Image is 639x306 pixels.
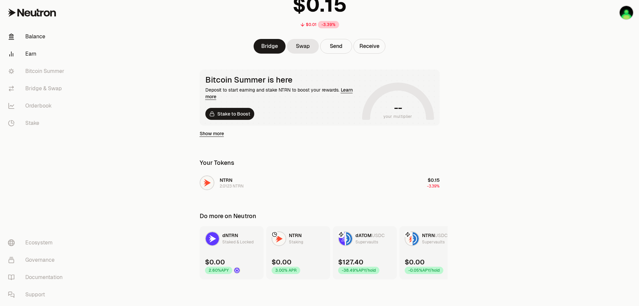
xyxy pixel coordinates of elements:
img: NTRN Logo [272,232,286,245]
a: Bitcoin Summer [3,63,72,80]
div: Supervaults [422,239,445,245]
div: Your Tokens [200,158,234,167]
img: dATOM Logo [339,232,345,245]
span: -3.39% [427,183,440,189]
span: your multiplier [383,113,412,120]
img: dNTRN Logo [206,232,219,245]
a: Bridge & Swap [3,80,72,97]
div: Supervaults [355,239,378,245]
a: Stake [3,115,72,132]
div: $0.00 [405,257,425,267]
img: Equinox [620,6,633,19]
button: Receive [353,39,385,54]
a: Governance [3,251,72,269]
div: 2.60% APY [205,267,232,274]
span: NTRN [220,177,232,183]
a: dNTRN LogodNTRNStaked & Locked$0.002.60%APYDrop [200,226,264,279]
div: -0.05% APY/hold [405,267,443,274]
img: Drop [234,268,240,273]
a: NTRN LogoUSDC LogoNTRNUSDCSupervaults$0.00-0.05%APY/hold [399,226,463,279]
a: Swap [287,39,319,54]
img: USDC Logo [346,232,352,245]
div: Staked & Locked [222,239,254,245]
a: dATOM LogoUSDC LogodATOMUSDCSupervaults$127.40-38.49%APY/hold [333,226,397,279]
button: NTRN LogoNTRN2.0123 NTRN$0.15-3.39% [196,173,444,193]
div: $0.00 [205,257,225,267]
span: USDC [372,232,385,238]
span: dNTRN [222,232,238,238]
div: Deposit to start earning and stake NTRN to boost your rewards. [205,87,359,100]
a: Support [3,286,72,303]
span: USDC [435,232,448,238]
img: USDC Logo [413,232,419,245]
a: NTRN LogoNTRNStaking$0.003.00% APR [266,226,330,279]
div: 2.0123 NTRN [220,183,244,189]
div: $0.01 [306,22,317,27]
span: NTRN [422,232,435,238]
a: Stake to Boost [205,108,254,120]
a: Documentation [3,269,72,286]
div: -3.39% [318,21,339,28]
img: NTRN Logo [405,232,411,245]
a: Show more [200,130,224,137]
div: $127.40 [338,257,363,267]
span: dATOM [355,232,372,238]
span: NTRN [289,232,302,238]
a: Balance [3,28,72,45]
div: -38.49% APY/hold [338,267,379,274]
button: Send [320,39,352,54]
div: $0.00 [272,257,292,267]
div: Do more on Neutron [200,211,256,221]
a: Ecosystem [3,234,72,251]
a: Bridge [254,39,286,54]
a: Orderbook [3,97,72,115]
div: 3.00% APR [272,267,300,274]
div: Bitcoin Summer is here [205,75,359,85]
a: Earn [3,45,72,63]
span: $0.15 [428,177,440,183]
h1: -- [394,103,402,113]
div: Staking [289,239,303,245]
img: NTRN Logo [200,176,214,189]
